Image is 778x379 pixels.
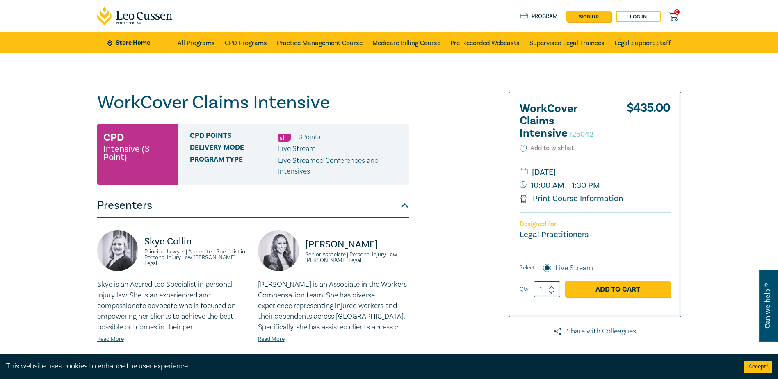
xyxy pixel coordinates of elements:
[566,11,611,22] a: sign up
[258,230,299,271] img: https://s3.ap-southeast-2.amazonaws.com/leo-cussen-store-production-content/Contacts/Perin%20Must...
[144,249,248,266] small: Principal Lawyer | Accredited Specialist in Personal Injury Law, [PERSON_NAME] Legal
[225,32,267,53] a: CPD Programs
[744,361,772,373] button: Accept cookies
[520,144,574,153] button: Add to wishlist
[190,132,278,142] span: CPD Points
[674,9,680,15] span: 0
[277,32,363,53] a: Practice Management Course
[520,229,589,240] small: Legal Practitioners
[565,281,671,297] a: Add to Cart
[520,263,536,272] span: Select:
[627,103,671,144] div: $ 435.00
[190,155,278,177] span: Program type
[520,179,671,192] small: 10:00 AM - 1:30 PM
[107,38,164,47] a: Store Home
[520,285,529,294] label: Qty
[97,336,124,343] a: Read More
[190,144,278,154] span: Delivery Mode
[520,193,623,204] a: Print Course Information
[103,130,124,145] h3: CPD
[97,193,409,218] button: Presenters
[97,92,409,113] h1: WorkCover Claims Intensive
[372,32,440,53] a: Medicare Billing Course
[97,230,138,271] img: https://s3.ap-southeast-2.amazonaws.com/leo-cussen-store-production-content/Contacts/Skye%20Colli...
[278,134,291,142] img: Substantive Law
[305,252,409,263] small: Senior Associate | Personal Injury Law, [PERSON_NAME] Legal
[570,130,593,139] small: I25042
[520,166,671,179] small: [DATE]
[144,235,248,248] p: Skye Collin
[520,12,558,21] a: Program
[6,361,732,372] div: This website uses cookies to enhance the user experience.
[529,32,605,53] a: Supervised Legal Trainees
[278,144,316,153] span: Live Stream
[305,238,409,251] p: [PERSON_NAME]
[520,103,610,139] h2: WorkCover Claims Intensive
[509,326,681,337] a: Share with Colleagues
[534,281,560,297] input: 1
[299,132,320,142] li: 3 Point s
[278,155,403,177] p: Live Streamed Conferences and Intensives
[103,145,171,161] small: Intensive (3 Point)
[258,279,409,333] p: [PERSON_NAME] is an Associate in the Workers Compensation team. She has diverse experience repres...
[614,32,671,53] a: Legal Support Staff
[178,32,215,53] a: All Programs
[555,263,593,274] label: Live Stream
[258,336,285,343] a: Read More
[616,11,661,22] a: Log in
[450,32,520,53] a: Pre-Recorded Webcasts
[97,279,248,333] p: Skye is an Accredited Specialist in personal injury law. She is an experienced and compassionate ...
[520,220,671,228] p: Designed for
[764,275,771,337] span: Can we help ?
